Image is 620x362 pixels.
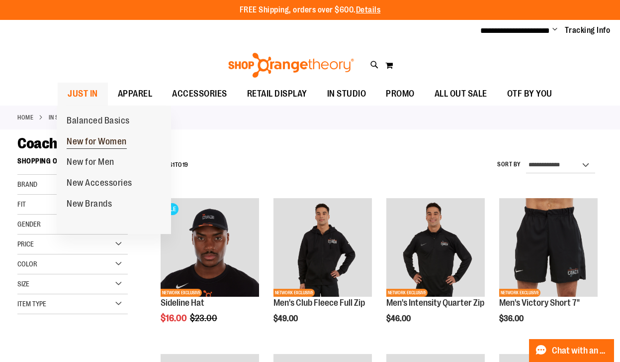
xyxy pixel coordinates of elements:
[161,198,259,298] a: Sideline Hat primary imageSALENETWORK EXCLUSIVE
[67,136,127,149] span: New for Women
[435,83,487,105] span: ALL OUT SALE
[17,180,37,188] span: Brand
[118,83,153,105] span: APPAREL
[552,25,557,35] button: Account menu
[273,298,365,308] a: Men's Club Fleece Full Zip
[67,116,130,128] span: Balanced Basics
[529,339,615,362] button: Chat with an Expert
[17,220,41,228] span: Gender
[161,289,202,297] span: NETWORK EXCLUSIVE
[386,289,428,297] span: NETWORK EXCLUSIVE
[17,260,37,268] span: Color
[240,4,381,16] p: FREE Shipping, orders over $600.
[17,240,34,248] span: Price
[499,298,580,308] a: Men's Victory Short 7"
[499,198,598,297] img: OTF Mens Coach FA23 Victory Short - Black primary image
[67,157,114,169] span: New for Men
[161,198,259,297] img: Sideline Hat primary image
[17,280,29,288] span: Size
[247,83,307,105] span: RETAIL DISPLAY
[268,193,377,349] div: product
[386,198,485,298] a: OTF Mens Coach FA23 Intensity Quarter Zip - Black primary imageNETWORK EXCLUSIVE
[273,289,315,297] span: NETWORK EXCLUSIVE
[386,83,415,105] span: PROMO
[386,198,485,297] img: OTF Mens Coach FA23 Intensity Quarter Zip - Black primary image
[17,152,128,175] strong: Shopping Options
[497,160,521,169] label: Sort By
[67,178,132,190] span: New Accessories
[273,198,372,298] a: OTF Mens Coach FA23 Club Fleece Full Zip - Black primary imageNETWORK EXCLUSIVE
[386,314,412,323] span: $46.00
[381,193,490,349] div: product
[17,300,46,308] span: Item Type
[172,83,227,105] span: ACCESSORIES
[161,298,204,308] a: Sideline Hat
[273,198,372,297] img: OTF Mens Coach FA23 Club Fleece Full Zip - Black primary image
[68,83,98,105] span: JUST IN
[67,199,112,211] span: New Brands
[565,25,611,36] a: Tracking Info
[17,135,57,152] span: Coach
[494,193,603,349] div: product
[156,193,264,349] div: product
[161,313,188,323] span: $16.00
[182,161,188,168] span: 19
[273,314,299,323] span: $49.00
[17,113,33,122] a: Home
[507,83,552,105] span: OTF BY YOU
[356,5,381,14] a: Details
[499,314,525,323] span: $36.00
[386,298,484,308] a: Men's Intensity Quarter Zip
[552,346,608,356] span: Chat with an Expert
[227,53,355,78] img: Shop Orangetheory
[190,313,219,323] span: $23.00
[17,200,26,208] span: Fit
[327,83,366,105] span: IN STUDIO
[49,113,76,122] a: IN STUDIO
[499,289,540,297] span: NETWORK EXCLUSIVE
[499,198,598,298] a: OTF Mens Coach FA23 Victory Short - Black primary imageNETWORK EXCLUSIVE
